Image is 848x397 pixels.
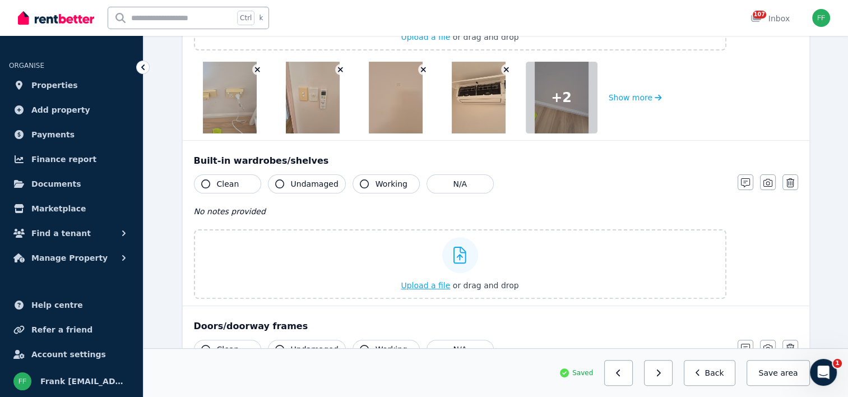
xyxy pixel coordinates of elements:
img: 20250821_123058.jpg [286,62,340,133]
button: N/A [427,174,494,193]
span: ORGANISE [9,62,44,70]
a: Marketplace [9,197,134,220]
span: or drag and drop [453,33,519,41]
span: Finance report [31,153,96,166]
a: Finance report [9,148,134,170]
img: 20250821_123109.jpg [203,62,257,133]
span: k [259,13,263,22]
span: area [780,367,798,378]
button: Clean [194,174,261,193]
span: Documents [31,177,81,191]
a: Refer a friend [9,318,134,341]
span: + 2 [551,89,572,107]
button: Save area [747,360,809,386]
button: N/A [427,340,494,359]
button: Upload a file or drag and drop [401,280,518,291]
iframe: Intercom live chat [810,359,837,386]
button: Back [684,360,736,386]
a: Documents [9,173,134,195]
span: Find a tenant [31,227,91,240]
button: Find a tenant [9,222,134,244]
span: Saved [572,368,593,377]
a: Help centre [9,294,134,316]
span: 1 [833,359,842,368]
img: 20250821_123150.jpg [452,62,506,133]
img: RentBetter [18,10,94,26]
button: Show more [609,62,662,133]
span: Clean [217,178,239,190]
button: Working [353,174,420,193]
span: 107 [753,11,766,19]
span: Upload a file [401,33,450,41]
div: Doors/doorway frames [194,320,798,333]
span: Working [376,178,407,190]
button: Undamaged [268,340,346,359]
img: Frank frank@northwardrentals.com.au [812,9,830,27]
span: Properties [31,79,78,92]
span: or drag and drop [453,281,519,290]
span: Undamaged [291,344,339,355]
a: Add property [9,99,134,121]
a: Properties [9,74,134,96]
span: Working [376,344,407,355]
button: Undamaged [268,174,346,193]
span: Frank [EMAIL_ADDRESS][DOMAIN_NAME] [40,375,129,388]
a: Payments [9,123,134,146]
span: Manage Property [31,251,108,265]
span: Upload a file [401,281,450,290]
span: Payments [31,128,75,141]
span: Undamaged [291,178,339,190]
span: Refer a friend [31,323,92,336]
span: Ctrl [237,11,254,25]
div: Inbox [750,13,790,24]
button: Working [353,340,420,359]
img: Frank frank@northwardrentals.com.au [13,372,31,390]
button: Clean [194,340,261,359]
span: Account settings [31,348,106,361]
img: 20250821_123105.jpg [369,62,423,133]
span: Clean [217,344,239,355]
span: No notes provided [194,207,266,216]
div: Built-in wardrobes/shelves [194,154,798,168]
button: Upload a file or drag and drop [401,31,518,43]
span: Help centre [31,298,83,312]
span: Add property [31,103,90,117]
a: Account settings [9,343,134,366]
span: Marketplace [31,202,86,215]
button: Manage Property [9,247,134,269]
